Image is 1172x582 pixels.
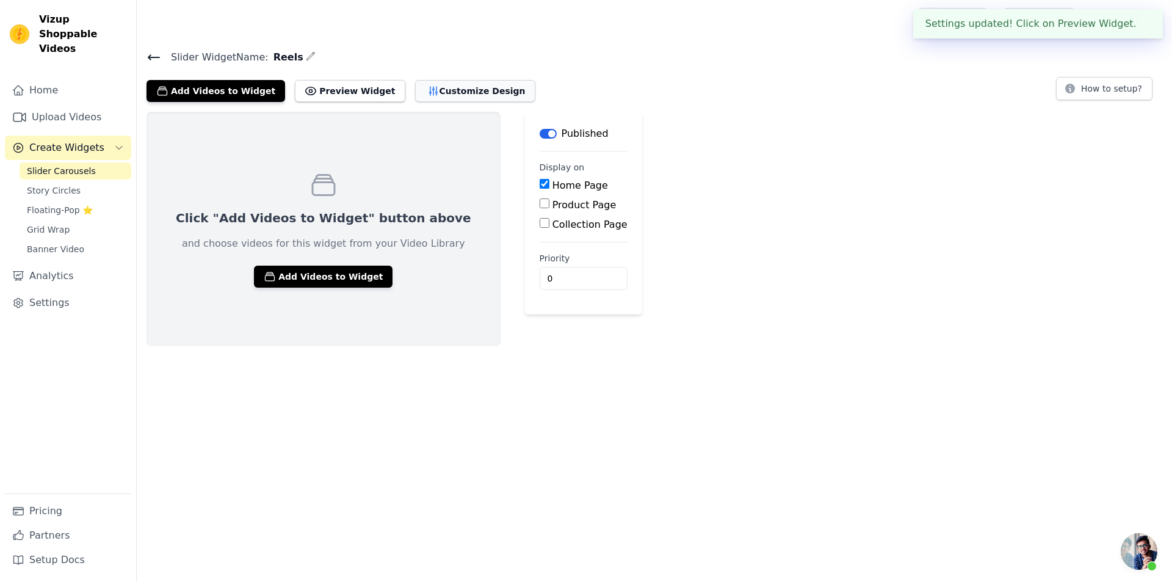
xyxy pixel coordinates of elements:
a: Book Demo [1004,8,1074,31]
button: E equantulife [1084,9,1162,31]
span: Slider Widget Name: [161,50,269,65]
a: Home [5,78,131,103]
p: Click "Add Videos to Widget" button above [176,209,471,227]
a: Upload Videos [5,105,131,129]
label: Priority [540,252,628,264]
span: Create Widgets [29,140,104,155]
span: Floating-Pop ⭐ [27,204,93,216]
label: Product Page [552,199,617,211]
span: Reels [269,50,303,65]
button: Create Widgets [5,136,131,160]
button: Preview Widget [295,80,405,102]
a: Pricing [5,499,131,523]
a: Settings [5,291,131,315]
a: How to setup? [1056,85,1152,97]
label: Collection Page [552,219,628,230]
a: Slider Carousels [20,162,131,180]
div: Edit Name [306,49,316,65]
button: Add Videos to Widget [254,266,392,288]
span: Story Circles [27,184,81,197]
a: Partners [5,523,131,548]
div: Settings updated! Click on Preview Widget. [913,9,1163,38]
a: Floating-Pop ⭐ [20,202,131,219]
a: Help Setup [918,8,987,31]
p: and choose videos for this widget from your Video Library [182,236,465,251]
button: Add Videos to Widget [146,80,285,102]
a: Analytics [5,264,131,288]
button: Customize Design [415,80,535,102]
button: Close [1137,16,1151,31]
a: Open chat [1121,533,1157,570]
span: Banner Video [27,243,84,255]
span: Vizup Shoppable Videos [39,12,126,56]
p: Published [562,126,609,141]
label: Home Page [552,180,608,191]
p: equantulife [1104,9,1162,31]
button: How to setup? [1056,77,1152,100]
span: Slider Carousels [27,165,96,177]
a: Setup Docs [5,548,131,572]
a: Story Circles [20,182,131,199]
span: Grid Wrap [27,224,70,236]
a: Banner Video [20,241,131,258]
a: Grid Wrap [20,221,131,238]
legend: Display on [540,161,585,173]
img: Vizup [10,24,29,44]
